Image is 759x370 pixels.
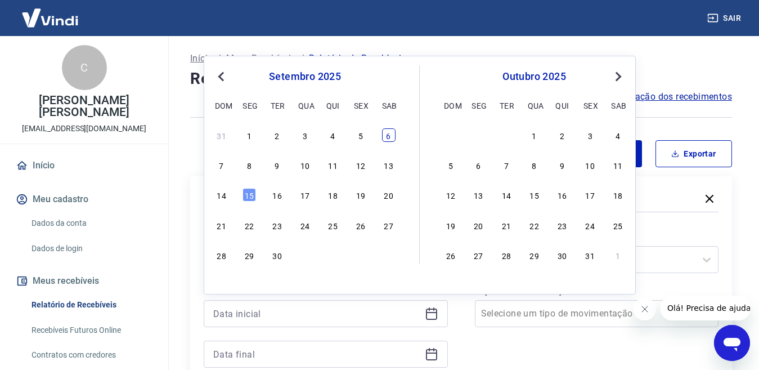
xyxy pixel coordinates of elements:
div: Choose quinta-feira, 18 de setembro de 2025 [326,188,340,202]
div: Choose terça-feira, 7 de outubro de 2025 [500,158,513,172]
p: [EMAIL_ADDRESS][DOMAIN_NAME] [22,123,146,135]
button: Meu cadastro [14,187,155,212]
div: Choose terça-feira, 2 de setembro de 2025 [271,128,284,142]
div: Choose quinta-feira, 2 de outubro de 2025 [555,128,569,142]
a: Dados de login [27,237,155,260]
img: Vindi [14,1,87,35]
div: Choose sábado, 13 de setembro de 2025 [382,158,396,172]
div: Choose sexta-feira, 12 de setembro de 2025 [354,158,367,172]
div: Choose sexta-feira, 19 de setembro de 2025 [354,188,367,202]
div: Choose sexta-feira, 3 de outubro de 2025 [583,128,597,142]
p: Relatório de Recebíveis [309,52,406,65]
div: Choose domingo, 26 de outubro de 2025 [444,248,457,262]
div: Choose domingo, 19 de outubro de 2025 [444,219,457,232]
button: Sair [705,8,745,29]
div: Choose segunda-feira, 8 de setembro de 2025 [242,158,256,172]
a: Meus Recebíveis [226,52,296,65]
div: Choose quarta-feira, 29 de outubro de 2025 [528,248,541,262]
div: Choose terça-feira, 14 de outubro de 2025 [500,188,513,202]
div: dom [215,99,228,112]
div: ter [271,99,284,112]
div: month 2025-09 [213,127,397,263]
div: Choose domingo, 28 de setembro de 2025 [444,128,457,142]
div: Choose sábado, 25 de outubro de 2025 [611,219,625,232]
div: Choose domingo, 31 de agosto de 2025 [215,128,228,142]
div: Choose quinta-feira, 23 de outubro de 2025 [555,219,569,232]
div: outubro 2025 [442,70,626,83]
div: month 2025-10 [442,127,626,263]
div: Choose sexta-feira, 24 de outubro de 2025 [583,219,597,232]
div: qua [528,99,541,112]
div: Choose quarta-feira, 17 de setembro de 2025 [298,188,312,202]
div: Choose quinta-feira, 16 de outubro de 2025 [555,188,569,202]
div: Choose sábado, 11 de outubro de 2025 [611,158,625,172]
p: [PERSON_NAME] [PERSON_NAME] [9,95,159,118]
div: Choose sábado, 4 de outubro de 2025 [611,128,625,142]
div: sab [382,99,396,112]
div: Choose sexta-feira, 31 de outubro de 2025 [583,248,597,262]
a: Recebíveis Futuros Online [27,319,155,342]
div: qui [555,99,569,112]
button: Previous Month [214,70,228,83]
div: Choose segunda-feira, 1 de setembro de 2025 [242,128,256,142]
div: Choose terça-feira, 28 de outubro de 2025 [500,248,513,262]
div: Choose sábado, 1 de novembro de 2025 [611,248,625,262]
div: Choose quarta-feira, 3 de setembro de 2025 [298,128,312,142]
button: Meus recebíveis [14,269,155,293]
div: sex [354,99,367,112]
span: Olá! Precisa de ajuda? [7,8,95,17]
div: Choose domingo, 7 de setembro de 2025 [215,158,228,172]
div: Choose quarta-feira, 22 de outubro de 2025 [528,219,541,232]
div: Choose segunda-feira, 29 de setembro de 2025 [471,128,485,142]
div: Choose quarta-feira, 24 de setembro de 2025 [298,219,312,232]
div: Choose segunda-feira, 6 de outubro de 2025 [471,158,485,172]
div: Choose segunda-feira, 13 de outubro de 2025 [471,188,485,202]
div: Choose segunda-feira, 27 de outubro de 2025 [471,248,485,262]
div: Choose quarta-feira, 8 de outubro de 2025 [528,158,541,172]
a: Início [190,52,213,65]
div: Choose sábado, 18 de outubro de 2025 [611,188,625,202]
div: Choose quarta-feira, 15 de outubro de 2025 [528,188,541,202]
div: Choose quinta-feira, 11 de setembro de 2025 [326,158,340,172]
div: Choose quinta-feira, 30 de outubro de 2025 [555,248,569,262]
div: Choose terça-feira, 23 de setembro de 2025 [271,219,284,232]
div: Choose terça-feira, 21 de outubro de 2025 [500,219,513,232]
input: Data inicial [213,305,420,322]
div: Choose sábado, 20 de setembro de 2025 [382,188,396,202]
div: Choose sábado, 27 de setembro de 2025 [382,219,396,232]
div: Choose segunda-feira, 22 de setembro de 2025 [242,219,256,232]
div: qui [326,99,340,112]
div: seg [242,99,256,112]
div: Choose domingo, 5 de outubro de 2025 [444,158,457,172]
div: Choose quinta-feira, 4 de setembro de 2025 [326,128,340,142]
div: Choose terça-feira, 16 de setembro de 2025 [271,188,284,202]
div: Choose domingo, 14 de setembro de 2025 [215,188,228,202]
div: Choose quinta-feira, 25 de setembro de 2025 [326,219,340,232]
button: Exportar [655,140,732,167]
a: Início [14,153,155,178]
input: Data final [213,346,420,363]
div: setembro 2025 [213,70,397,83]
div: Choose segunda-feira, 15 de setembro de 2025 [242,188,256,202]
div: Choose domingo, 12 de outubro de 2025 [444,188,457,202]
h4: Relatório de Recebíveis [190,68,732,90]
iframe: Fechar mensagem [634,298,656,320]
button: Next Month [612,70,625,83]
div: Choose sexta-feira, 3 de outubro de 2025 [354,248,367,262]
div: Choose sexta-feira, 10 de outubro de 2025 [583,158,597,172]
div: Choose sexta-feira, 26 de setembro de 2025 [354,219,367,232]
div: Choose domingo, 28 de setembro de 2025 [215,248,228,262]
div: Choose quarta-feira, 10 de setembro de 2025 [298,158,312,172]
p: / [300,52,304,65]
div: Choose terça-feira, 30 de setembro de 2025 [271,248,284,262]
div: Choose sexta-feira, 5 de setembro de 2025 [354,128,367,142]
div: Choose domingo, 21 de setembro de 2025 [215,219,228,232]
div: Choose terça-feira, 30 de setembro de 2025 [500,128,513,142]
div: Choose quarta-feira, 1 de outubro de 2025 [298,248,312,262]
div: Choose sexta-feira, 17 de outubro de 2025 [583,188,597,202]
div: Choose quinta-feira, 2 de outubro de 2025 [326,248,340,262]
div: seg [471,99,485,112]
p: / [217,52,221,65]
